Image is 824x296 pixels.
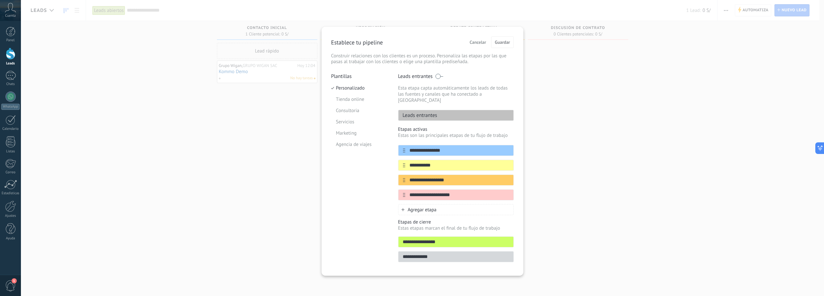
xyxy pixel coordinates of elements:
li: Tienda online [331,94,389,105]
span: Cancelar [470,40,486,44]
li: Agencia de viajes [331,139,389,150]
p: Etapas de cierre [398,219,514,225]
div: Chats [1,82,20,86]
button: Guardar [491,36,513,48]
p: Estas son las principales etapas de tu flujo de trabajo [398,132,514,138]
span: Cuenta [5,14,16,18]
li: Servicios [331,116,389,128]
p: Estas etapas marcan el final de tu flujo de trabajo [398,225,514,231]
p: Leads entrantes [398,73,433,80]
p: Leads entrantes [398,112,437,119]
button: Cancelar [467,37,489,47]
div: WhatsApp [1,104,20,110]
div: Leads [1,62,20,66]
span: Guardar [495,40,510,44]
div: Calendario [1,127,20,131]
div: Listas [1,149,20,154]
li: Personalizado [331,82,389,94]
span: Agregar etapa [408,207,437,213]
div: Ayuda [1,236,20,241]
div: Panel [1,38,20,43]
p: Plantillas [331,73,389,80]
p: Esta etapa capta automáticamente los leads de todas las fuentes y canales que ha conectado a [GEO... [398,85,514,103]
span: 1 [12,278,17,283]
li: Consultoria [331,105,389,116]
p: Establece tu pipeline [331,39,383,46]
div: Estadísticas [1,191,20,196]
div: Correo [1,170,20,175]
div: Ajustes [1,214,20,218]
li: Marketing [331,128,389,139]
p: Etapas activas [398,126,514,132]
p: Construir relaciones con los clientes es un proceso. Personaliza las etapas por las que pasas al ... [331,53,514,65]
